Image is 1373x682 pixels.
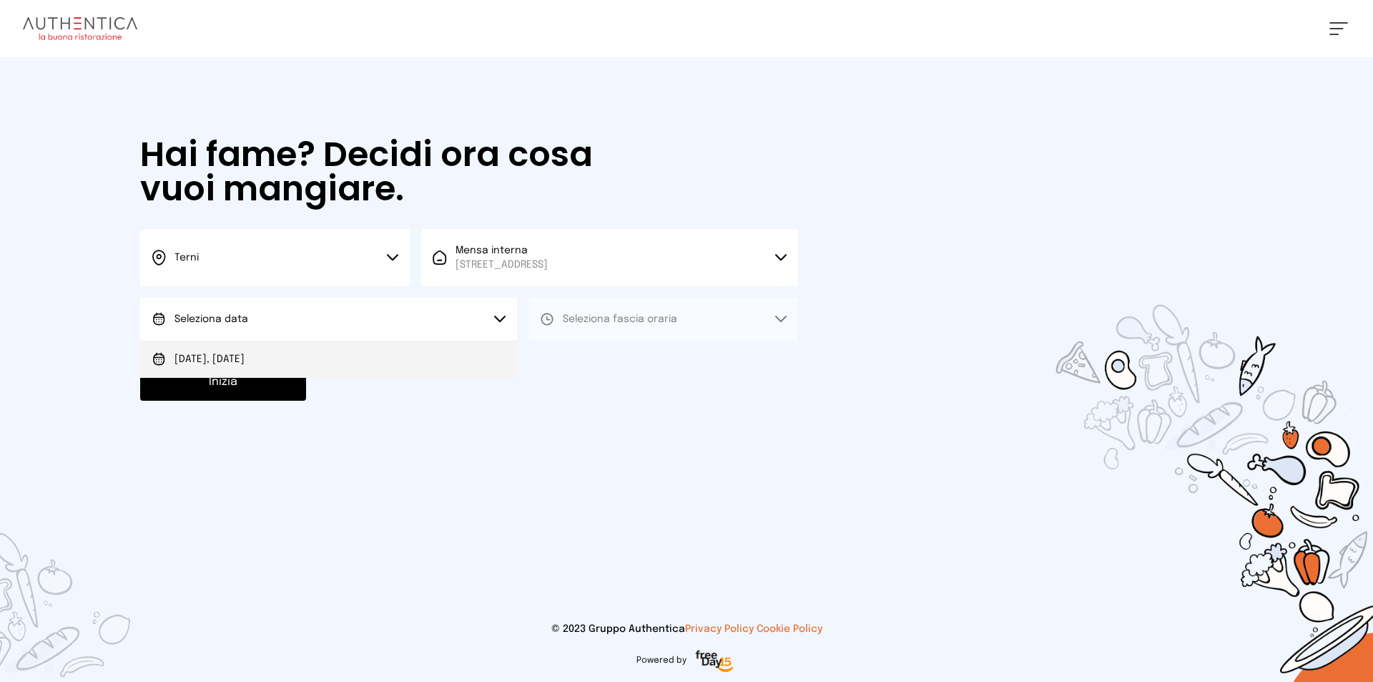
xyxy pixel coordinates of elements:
a: Privacy Policy [685,624,754,634]
span: Seleziona fascia oraria [563,314,677,324]
p: © 2023 Gruppo Authentica [23,622,1350,636]
span: [DATE], [DATE] [174,352,245,366]
a: Cookie Policy [757,624,822,634]
button: Seleziona data [140,298,517,341]
span: Seleziona data [174,314,248,324]
img: logo-freeday.3e08031.png [692,648,737,676]
button: Inizia [140,364,306,401]
button: Seleziona fascia oraria [528,298,798,341]
span: Powered by [636,655,686,666]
